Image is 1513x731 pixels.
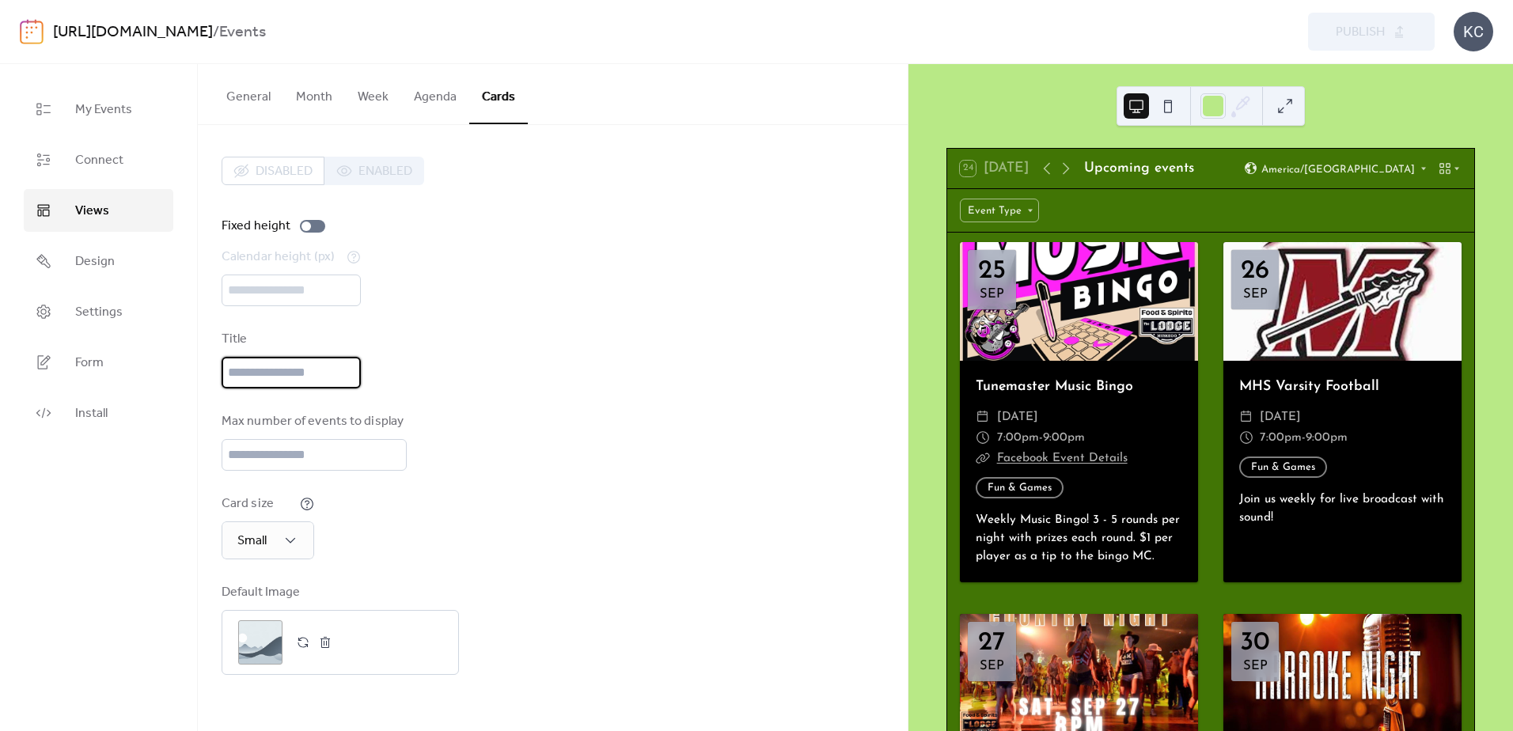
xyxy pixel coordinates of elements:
[75,100,132,119] span: My Events
[1260,407,1301,427] span: [DATE]
[976,427,990,448] div: ​
[960,511,1198,566] div: Weekly Music Bingo! 3 - 5 rounds per night with prizes each round. $1 per player as a tip to the ...
[1454,12,1493,51] div: KC
[980,288,1004,301] div: Sep
[283,64,345,123] button: Month
[1223,377,1462,397] div: MHS Varsity Football
[1240,630,1270,656] div: 30
[24,290,173,333] a: Settings
[222,494,297,513] div: Card size
[997,452,1128,464] a: Facebook Event Details
[997,407,1038,427] span: [DATE]
[75,303,123,322] span: Settings
[222,330,358,349] div: Title
[24,189,173,232] a: Views
[238,620,283,665] div: ;
[213,17,219,47] b: /
[219,17,266,47] b: Events
[1261,164,1415,174] span: America/[GEOGRAPHIC_DATA]
[24,392,173,434] a: Install
[469,64,528,124] button: Cards
[214,64,283,123] button: General
[345,64,401,123] button: Week
[24,341,173,384] a: Form
[222,583,456,602] div: Default Image
[1306,427,1348,448] span: 9:00pm
[1243,288,1268,301] div: Sep
[75,404,108,423] span: Install
[1243,660,1268,673] div: Sep
[1039,427,1043,448] span: -
[1260,427,1302,448] span: 7:00pm
[75,151,123,170] span: Connect
[1084,158,1194,179] div: Upcoming events
[976,448,990,468] div: ​
[401,64,469,123] button: Agenda
[980,660,1004,673] div: Sep
[75,202,109,221] span: Views
[978,258,1006,284] div: 25
[222,217,290,236] div: Fixed height
[997,427,1039,448] span: 7:00pm
[976,407,990,427] div: ​
[75,354,104,373] span: Form
[53,17,213,47] a: [URL][DOMAIN_NAME]
[978,630,1005,656] div: 27
[1239,407,1253,427] div: ​
[1043,427,1085,448] span: 9:00pm
[20,19,44,44] img: logo
[75,252,115,271] span: Design
[237,528,267,553] span: Small
[1239,427,1253,448] div: ​
[1302,427,1306,448] span: -
[1223,490,1462,527] div: Join us weekly for live broadcast with sound!
[24,88,173,131] a: My Events
[976,380,1133,393] a: Tunemaster Music Bingo
[24,138,173,181] a: Connect
[1241,258,1269,284] div: 26
[222,412,404,431] div: Max number of events to display
[24,240,173,282] a: Design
